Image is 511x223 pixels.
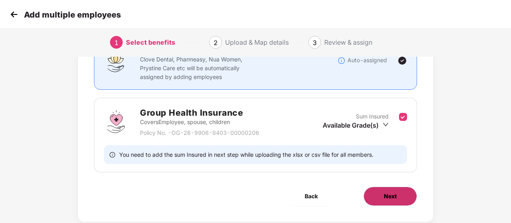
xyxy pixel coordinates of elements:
[119,151,373,158] span: You need to add the sum Insured in next step while uploading the xlsx or csv file for all members.
[104,110,128,134] img: svg+xml;base64,PHN2ZyBpZD0iR3JvdXBfSGVhbHRoX0luc3VyYW5jZSIgZGF0YS1uYW1lPSJHcm91cCBIZWFsdGggSW5zdX...
[140,55,258,81] p: Clove Dental, Pharmeasy, Nua Women, Prystine Care etc will be automatically assigned by adding em...
[285,187,338,206] button: Back
[383,122,389,128] span: down
[140,128,259,137] p: Policy No. - OG-26-9906-8403-00000206
[324,36,372,49] div: Review & assign
[24,10,121,20] p: Add multiple employees
[323,121,389,130] div: Available Grade(s)
[114,39,118,47] span: 1
[347,56,387,65] p: Auto-assigned
[214,39,218,47] span: 2
[384,192,397,201] span: Next
[305,192,318,201] span: Back
[140,106,259,119] h2: Group Health Insurance
[356,112,389,121] p: Sum Insured
[225,36,289,49] div: Upload & Map details
[363,187,417,206] button: Next
[104,49,128,73] img: svg+xml;base64,PHN2ZyBpZD0iQWZmaW5pdHlfQmVuZWZpdHMiIGRhdGEtbmFtZT0iQWZmaW5pdHkgQmVuZWZpdHMiIHhtbG...
[8,8,20,20] img: svg+xml;base64,PHN2ZyB4bWxucz0iaHR0cDovL3d3dy53My5vcmcvMjAwMC9zdmciIHdpZHRoPSIzMCIgaGVpZ2h0PSIzMC...
[140,118,259,126] p: Covers Employee, spouse, children
[313,39,317,47] span: 3
[126,36,175,49] div: Select benefits
[397,56,407,65] img: svg+xml;base64,PHN2ZyBpZD0iVGljay0yNHgyNCIgeG1sbnM9Imh0dHA6Ly93d3cudzMub3JnLzIwMDAvc3ZnIiB3aWR0aD...
[110,151,115,158] span: info-circle
[337,57,345,65] img: svg+xml;base64,PHN2ZyBpZD0iSW5mb18tXzMyeDMyIiBkYXRhLW5hbWU9IkluZm8gLSAzMngzMiIgeG1sbnM9Imh0dHA6Ly...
